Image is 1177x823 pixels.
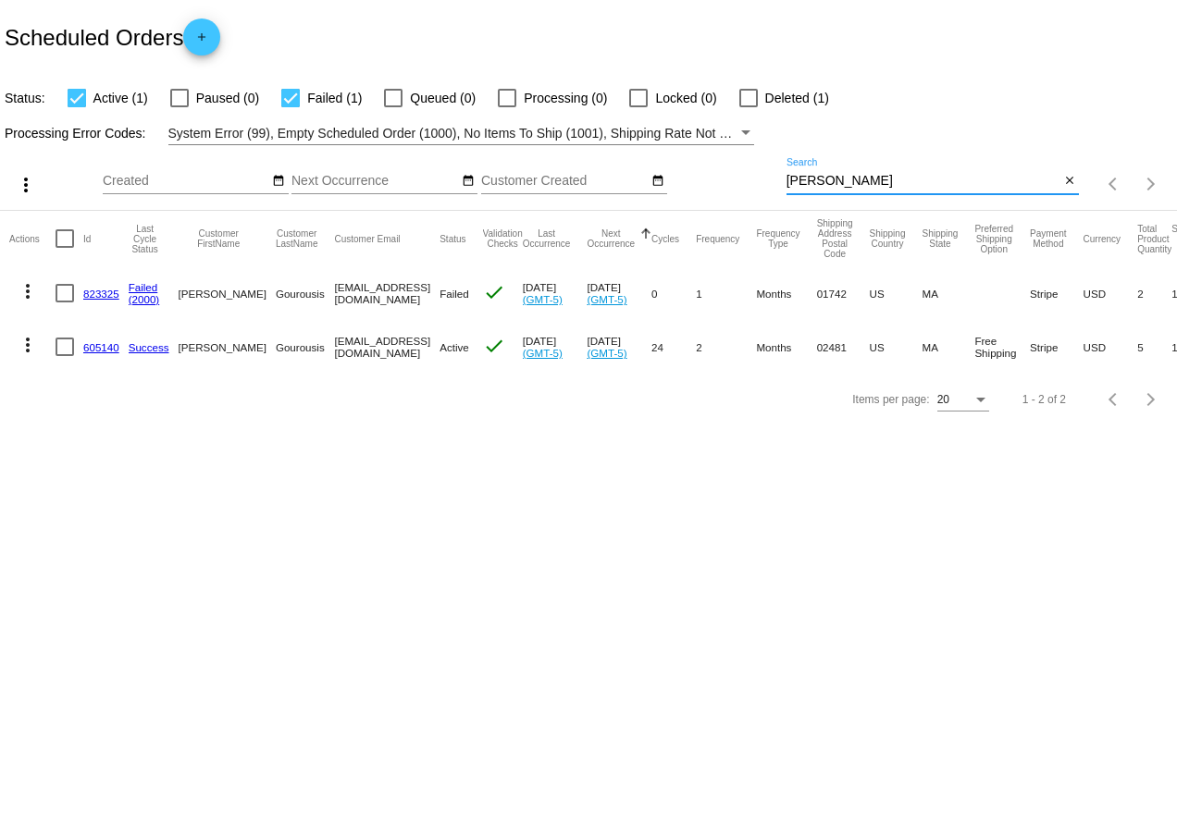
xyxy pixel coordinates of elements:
input: Next Occurrence [291,174,458,189]
a: 823325 [83,288,119,300]
mat-cell: [DATE] [523,320,588,374]
span: Active (1) [93,87,148,109]
mat-cell: MA [922,320,974,374]
h2: Scheduled Orders [5,18,220,55]
button: Next page [1133,381,1170,418]
mat-header-cell: Actions [9,211,56,266]
mat-cell: US [870,320,923,374]
mat-cell: USD [1084,320,1138,374]
span: Failed (1) [307,87,362,109]
input: Search [787,174,1060,189]
div: 1 - 2 of 2 [1022,393,1066,406]
span: 20 [937,393,949,406]
mat-cell: 5 [1137,320,1171,374]
a: (GMT-5) [523,347,563,359]
mat-header-cell: Total Product Quantity [1137,211,1171,266]
div: Items per page: [852,393,929,406]
a: 605140 [83,341,119,353]
span: Failed [440,288,469,300]
mat-icon: more_vert [17,280,39,302]
mat-cell: US [870,266,923,320]
button: Change sorting for PreferredShippingOption [974,224,1013,254]
button: Change sorting for Status [440,233,465,244]
mat-icon: date_range [462,174,475,189]
mat-cell: Months [756,320,816,374]
span: Locked (0) [655,87,716,109]
mat-cell: [PERSON_NAME] [179,266,276,320]
mat-icon: more_vert [15,174,37,196]
a: Failed [129,281,158,293]
button: Change sorting for LastOccurrenceUtc [523,228,571,249]
button: Change sorting for PaymentMethod.Type [1030,228,1066,249]
button: Previous page [1096,166,1133,203]
span: Active [440,341,469,353]
button: Change sorting for CustomerLastName [276,228,318,249]
mat-icon: more_vert [17,334,39,356]
button: Next page [1133,166,1170,203]
mat-select: Items per page: [937,394,989,407]
button: Change sorting for LastProcessingCycleId [129,224,162,254]
mat-cell: Stripe [1030,266,1083,320]
mat-cell: 01742 [817,266,870,320]
mat-cell: [DATE] [587,320,651,374]
a: (GMT-5) [587,347,626,359]
button: Change sorting for Frequency [696,233,739,244]
button: Change sorting for ShippingState [922,228,958,249]
a: Success [129,341,169,353]
span: Processing Error Codes: [5,126,146,141]
mat-cell: 2 [696,320,756,374]
mat-cell: Free Shipping [974,320,1030,374]
mat-cell: [DATE] [587,266,651,320]
a: (GMT-5) [587,293,626,305]
button: Change sorting for NextOccurrenceUtc [587,228,635,249]
mat-select: Filter by Processing Error Codes [168,122,755,145]
mat-cell: [DATE] [523,266,588,320]
mat-cell: [EMAIL_ADDRESS][DOMAIN_NAME] [334,320,440,374]
button: Change sorting for CustomerFirstName [179,228,259,249]
input: Created [103,174,269,189]
button: Change sorting for CustomerEmail [334,233,400,244]
mat-icon: close [1063,174,1076,189]
mat-cell: Months [756,266,816,320]
mat-cell: 0 [651,266,696,320]
a: (2000) [129,293,160,305]
button: Clear [1059,172,1079,191]
button: Change sorting for CurrencyIso [1084,233,1121,244]
mat-icon: date_range [272,174,285,189]
button: Previous page [1096,381,1133,418]
span: Processing (0) [524,87,607,109]
input: Customer Created [481,174,648,189]
span: Deleted (1) [765,87,829,109]
mat-cell: USD [1084,266,1138,320]
mat-icon: add [191,31,213,53]
mat-cell: Gourousis [276,266,335,320]
mat-cell: 2 [1137,266,1171,320]
button: Change sorting for ShippingPostcode [817,218,853,259]
mat-header-cell: Validation Checks [483,211,523,266]
mat-cell: 02481 [817,320,870,374]
mat-cell: [PERSON_NAME] [179,320,276,374]
mat-cell: 1 [696,266,756,320]
button: Change sorting for Id [83,233,91,244]
mat-cell: Stripe [1030,320,1083,374]
mat-cell: Gourousis [276,320,335,374]
mat-cell: [EMAIL_ADDRESS][DOMAIN_NAME] [334,266,440,320]
button: Change sorting for Cycles [651,233,679,244]
button: Change sorting for FrequencyType [756,228,799,249]
mat-icon: check [483,335,505,357]
mat-cell: 24 [651,320,696,374]
button: Change sorting for ShippingCountry [870,228,906,249]
a: (GMT-5) [523,293,563,305]
span: Paused (0) [196,87,259,109]
mat-cell: MA [922,266,974,320]
mat-icon: check [483,281,505,303]
span: Queued (0) [410,87,476,109]
span: Status: [5,91,45,105]
mat-icon: date_range [651,174,664,189]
